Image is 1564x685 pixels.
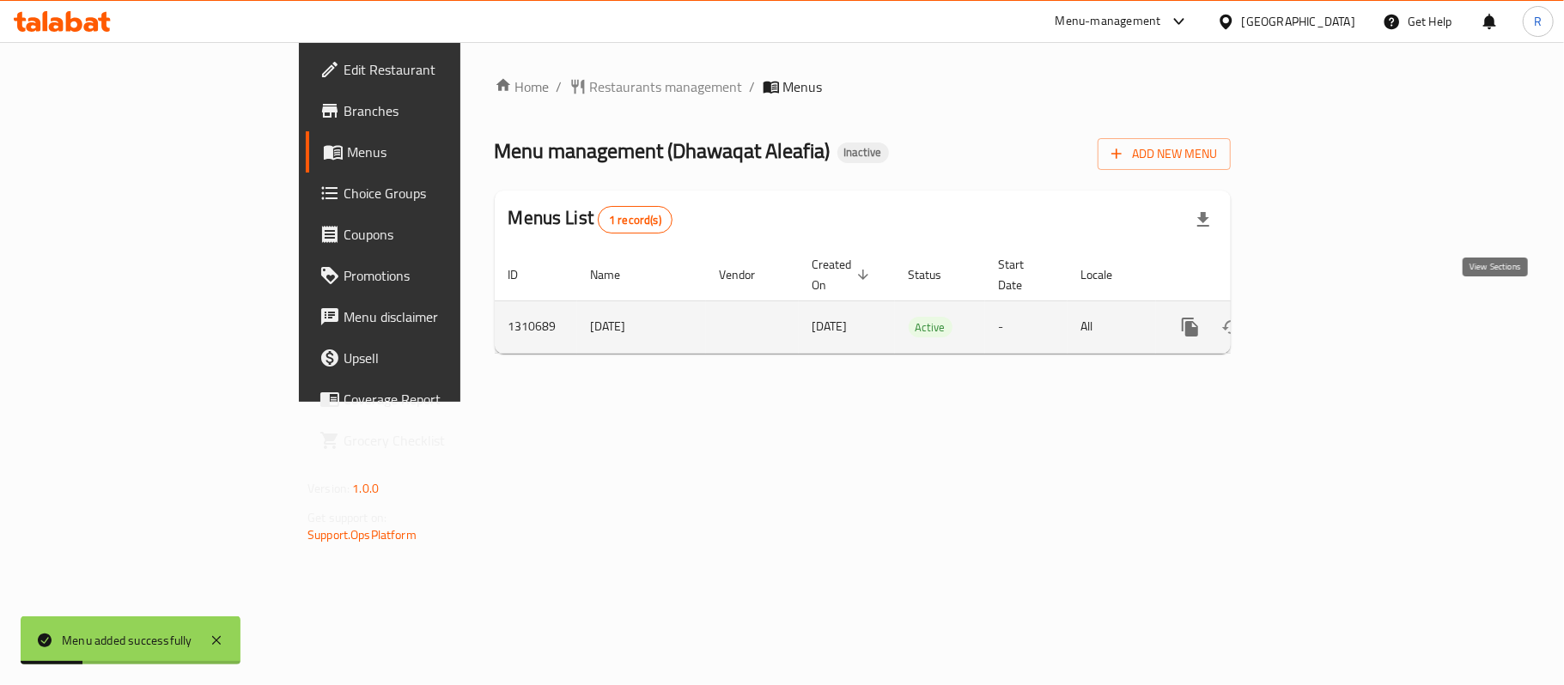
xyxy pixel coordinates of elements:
button: more [1170,306,1211,348]
a: Menu disclaimer [306,296,560,337]
th: Actions [1156,249,1348,301]
span: Menu management ( Dhawaqat Aleafia ) [495,131,831,170]
span: Created On [812,254,874,295]
div: [GEOGRAPHIC_DATA] [1242,12,1355,31]
span: Status [909,264,965,285]
span: Active [909,318,952,337]
span: ID [508,264,541,285]
span: Vendor [720,264,778,285]
a: Grocery Checklist [306,420,560,461]
a: Restaurants management [569,76,743,97]
a: Promotions [306,255,560,296]
span: Start Date [999,254,1047,295]
a: Coverage Report [306,379,560,420]
a: Edit Restaurant [306,49,560,90]
span: Name [591,264,643,285]
a: Support.OpsPlatform [307,524,417,546]
span: [DATE] [812,315,848,337]
td: [DATE] [577,300,706,353]
td: All [1068,300,1156,353]
span: Grocery Checklist [344,430,546,451]
span: Choice Groups [344,183,546,203]
span: Inactive [837,145,889,160]
span: Get support on: [307,506,386,529]
div: Export file [1183,199,1224,240]
span: 1.0.0 [352,477,379,500]
td: - [985,300,1068,353]
span: Edit Restaurant [344,59,546,80]
h2: Menus List [508,205,672,233]
span: Add New Menu [1111,143,1217,165]
a: Menus [306,131,560,173]
div: Menu-management [1056,11,1161,32]
a: Choice Groups [306,173,560,214]
a: Upsell [306,337,560,379]
li: / [750,76,756,97]
span: 1 record(s) [599,212,672,228]
span: Menus [347,142,546,162]
span: Branches [344,100,546,121]
span: Menu disclaimer [344,306,546,327]
span: Upsell [344,348,546,368]
a: Branches [306,90,560,131]
div: Total records count [598,206,672,233]
div: Menu added successfully [62,631,192,650]
span: Restaurants management [590,76,743,97]
button: Add New Menu [1098,138,1231,170]
div: Inactive [837,142,889,163]
span: Promotions [344,265,546,286]
span: R [1534,12,1542,31]
a: Coupons [306,214,560,255]
div: Active [909,317,952,337]
span: Coverage Report [344,389,546,409]
span: Version: [307,477,350,500]
span: Locale [1081,264,1135,285]
span: Coupons [344,224,546,245]
span: Menus [783,76,823,97]
table: enhanced table [495,249,1348,354]
nav: breadcrumb [495,76,1231,97]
